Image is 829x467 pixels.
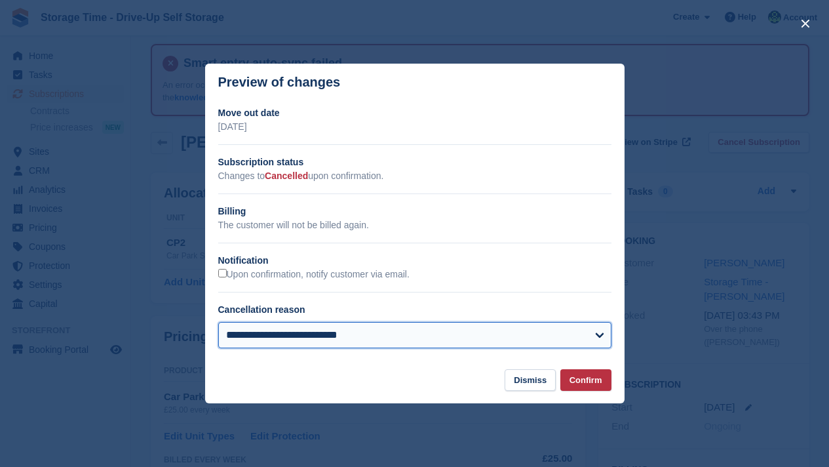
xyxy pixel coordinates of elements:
[218,169,611,183] p: Changes to upon confirmation.
[795,13,816,34] button: close
[218,120,611,134] p: [DATE]
[505,369,556,391] button: Dismiss
[218,269,410,281] label: Upon confirmation, notify customer via email.
[218,304,305,315] label: Cancellation reason
[218,75,341,90] p: Preview of changes
[265,171,308,181] span: Cancelled
[218,254,611,268] h2: Notification
[218,155,611,169] h2: Subscription status
[218,106,611,120] h2: Move out date
[218,218,611,232] p: The customer will not be billed again.
[218,269,227,277] input: Upon confirmation, notify customer via email.
[218,205,611,218] h2: Billing
[560,369,611,391] button: Confirm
